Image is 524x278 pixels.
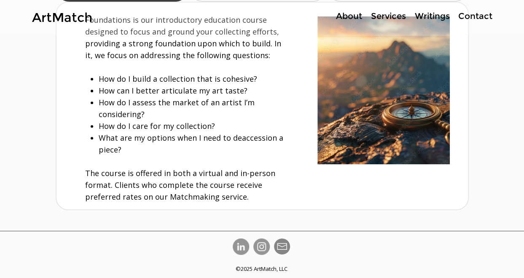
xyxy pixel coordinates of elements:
nav: Site [305,10,496,22]
span: What are my options when I need to deaccession a piece? [99,133,283,155]
span: How do I care for my collection? [99,121,215,131]
a: Writings [410,10,454,22]
img: Instagram [253,238,270,255]
span: ©2025 ArtMatch, LLC [236,265,288,273]
a: Services [366,10,410,22]
span: How do I assess the market of an artist I’m considering? [99,97,255,119]
span: The course is offered in both a virtual and in-person format. Clients who complete the course rec... [85,168,275,202]
a: Contact [454,10,496,22]
p: About [332,10,366,22]
span: How do I build a collection that is cohesive? [99,74,257,84]
img: Art education.jpg [317,16,450,164]
ul: Social Bar [233,238,270,255]
a: About [331,10,366,22]
span: How can I better articulate my art taste? [99,86,247,96]
svg: ArtMatch Art Advisory Email Contact [274,238,290,254]
p: Services [367,10,410,22]
img: LinkedIn [233,238,249,255]
a: ArtMatch [32,10,92,25]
